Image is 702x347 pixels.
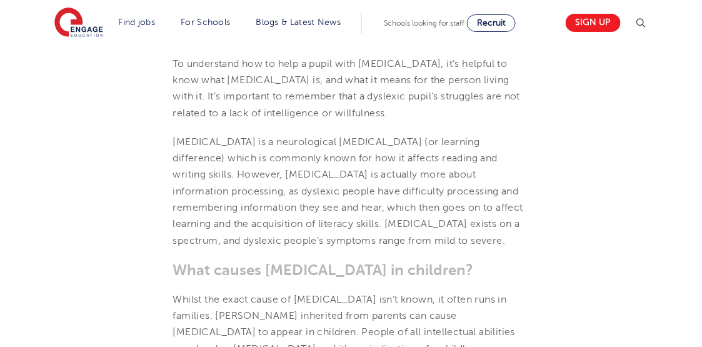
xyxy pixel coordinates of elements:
[384,19,464,28] span: Schools looking for staff
[173,136,523,246] span: [MEDICAL_DATA] is a neurological [MEDICAL_DATA] (or learning difference) which is commonly known ...
[173,58,521,119] span: To understand how to help a pupil with [MEDICAL_DATA], it’s helpful to know what [MEDICAL_DATA] i...
[256,18,341,27] a: Blogs & Latest News
[173,261,474,279] b: What causes [MEDICAL_DATA] in children?
[467,14,516,32] a: Recruit
[119,18,156,27] a: Find jobs
[181,18,230,27] a: For Schools
[477,18,506,28] span: Recruit
[566,14,621,32] a: Sign up
[54,8,103,39] img: Engage Education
